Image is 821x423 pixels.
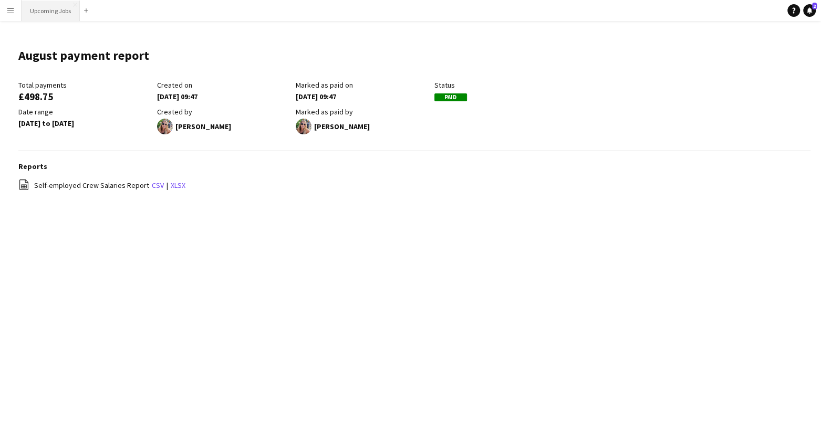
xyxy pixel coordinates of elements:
div: Marked as paid on [296,80,429,90]
div: | [18,179,810,192]
h3: Reports [18,162,810,171]
div: [PERSON_NAME] [157,119,290,134]
div: [PERSON_NAME] [296,119,429,134]
span: Self-employed Crew Salaries Report [34,181,149,190]
h1: August payment report [18,48,149,64]
div: Date range [18,107,152,117]
span: Paid [434,93,467,101]
a: csv [152,181,164,190]
div: Created on [157,80,290,90]
div: [DATE] to [DATE] [18,119,152,128]
a: 2 [803,4,816,17]
div: Marked as paid by [296,107,429,117]
div: Created by [157,107,290,117]
div: £498.75 [18,92,152,101]
span: 2 [812,3,817,9]
div: [DATE] 09:47 [296,92,429,101]
div: [DATE] 09:47 [157,92,290,101]
div: Total payments [18,80,152,90]
a: xlsx [171,181,185,190]
div: Status [434,80,568,90]
button: Upcoming Jobs [22,1,80,21]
